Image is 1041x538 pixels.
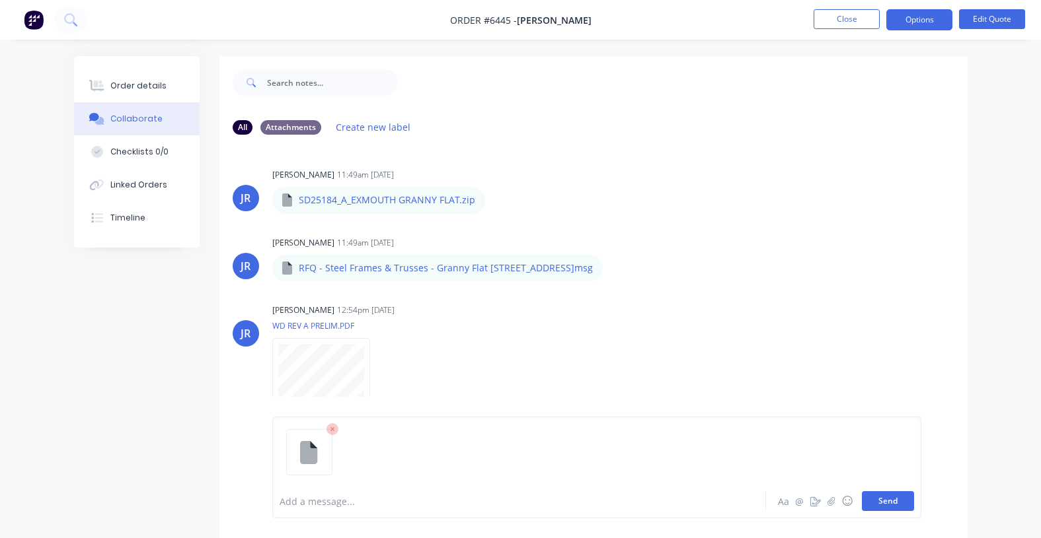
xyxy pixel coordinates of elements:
span: [PERSON_NAME] [517,14,592,26]
button: Order details [74,69,200,102]
button: Options [886,9,952,30]
button: ☺ [839,493,855,509]
div: Linked Orders [110,179,167,191]
div: Attachments [260,120,321,135]
button: @ [792,493,808,509]
input: Search notes... [267,69,398,96]
p: SD25184_A_EXMOUTH GRANNY FLAT.zip [299,193,475,207]
div: JR [241,258,251,274]
div: Order details [110,80,167,92]
div: [PERSON_NAME] [272,237,334,249]
button: Checklists 0/0 [74,135,200,168]
img: Factory [24,10,44,30]
p: WD REV A PRELIM.PDF [272,320,383,331]
div: 12:54pm [DATE] [337,304,395,316]
div: JR [241,325,251,341]
div: [PERSON_NAME] [272,304,334,316]
button: Close [814,9,880,29]
button: Linked Orders [74,168,200,201]
p: RFQ - Steel Frames & Trusses - Granny Flat [STREET_ADDRESS]msg [299,261,593,275]
div: 11:49am [DATE] [337,169,394,181]
button: Collaborate [74,102,200,135]
div: Checklists 0/0 [110,146,169,158]
div: [PERSON_NAME] [272,169,334,181]
button: Timeline [74,201,200,234]
button: Edit Quote [959,9,1025,29]
div: JR [241,190,251,206]
button: Aa [776,493,792,509]
div: Collaborate [110,113,163,125]
button: Send [862,491,914,511]
button: Create new label [329,118,418,136]
div: 11:49am [DATE] [337,237,394,249]
div: All [233,120,252,135]
span: Order #6445 - [450,14,517,26]
div: Timeline [110,212,145,224]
